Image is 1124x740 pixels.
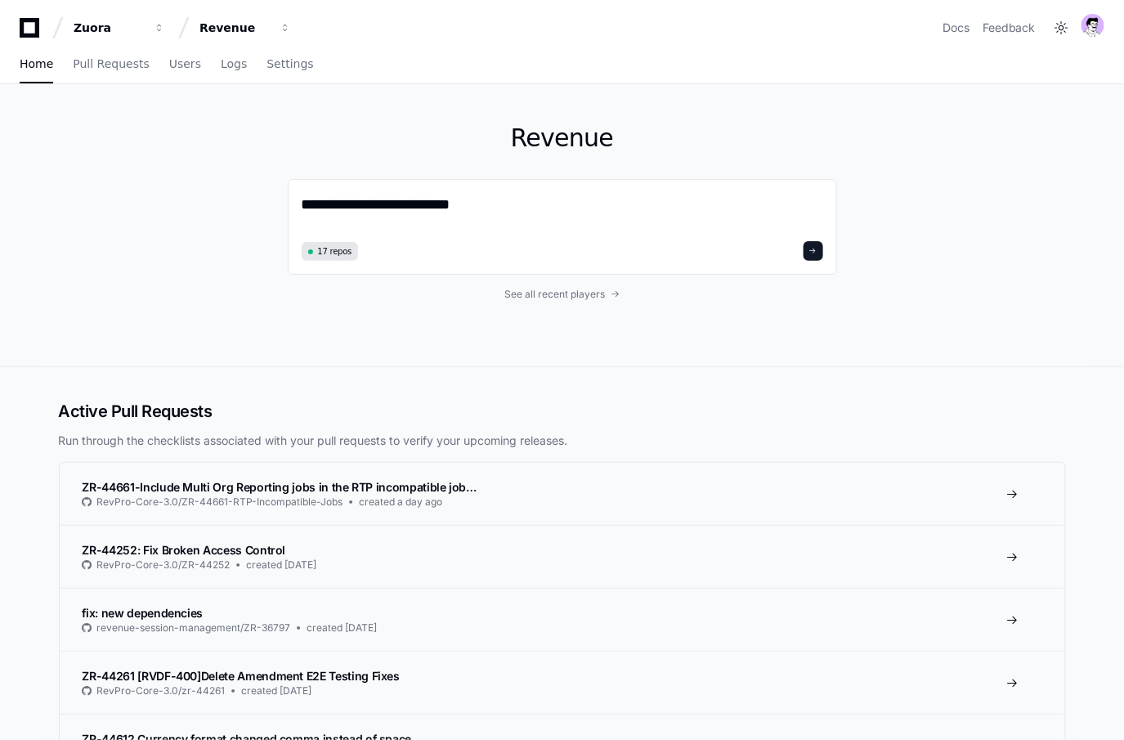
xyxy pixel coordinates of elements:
[307,621,378,635] span: created [DATE]
[67,13,172,43] button: Zuora
[1081,14,1104,37] img: avatar
[943,20,970,36] a: Docs
[83,480,477,494] span: ZR-44661-Include Multi Org Reporting jobs in the RTP incompatible job…
[242,684,312,697] span: created [DATE]
[97,558,231,572] span: RevPro-Core-3.0/ZR-44252
[266,46,313,83] a: Settings
[247,558,317,572] span: created [DATE]
[73,46,149,83] a: Pull Requests
[59,400,1066,423] h2: Active Pull Requests
[60,525,1065,588] a: ZR-44252: Fix Broken Access ControlRevPro-Core-3.0/ZR-44252created [DATE]
[983,20,1036,36] button: Feedback
[504,288,605,301] span: See all recent players
[97,621,291,635] span: revenue-session-management/ZR-36797
[74,20,144,36] div: Zuora
[199,20,270,36] div: Revenue
[83,669,400,683] span: ZR-44261 [RVDF-400]Delete Amendment E2E Testing Fixes
[97,684,226,697] span: RevPro-Core-3.0/zr-44261
[73,59,149,69] span: Pull Requests
[83,606,204,620] span: fix: new dependencies
[266,59,313,69] span: Settings
[60,588,1065,651] a: fix: new dependenciesrevenue-session-management/ZR-36797created [DATE]
[221,59,247,69] span: Logs
[20,59,53,69] span: Home
[288,288,837,301] a: See all recent players
[60,463,1065,525] a: ZR-44661-Include Multi Org Reporting jobs in the RTP incompatible job…RevPro-Core-3.0/ZR-44661-RT...
[360,496,443,509] span: created a day ago
[169,59,201,69] span: Users
[97,496,343,509] span: RevPro-Core-3.0/ZR-44661-RTP-Incompatible-Jobs
[59,433,1066,449] p: Run through the checklists associated with your pull requests to verify your upcoming releases.
[193,13,298,43] button: Revenue
[221,46,247,83] a: Logs
[83,543,286,557] span: ZR-44252: Fix Broken Access Control
[20,46,53,83] a: Home
[169,46,201,83] a: Users
[60,651,1065,714] a: ZR-44261 [RVDF-400]Delete Amendment E2E Testing FixesRevPro-Core-3.0/zr-44261created [DATE]
[318,245,352,258] span: 17 repos
[288,123,837,153] h1: Revenue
